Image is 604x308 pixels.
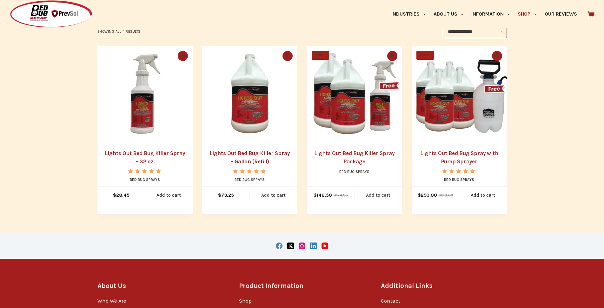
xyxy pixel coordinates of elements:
img: Lights Out Bed Bug Killer Spray - 32 oz. [97,46,193,141]
a: Lights Out Bed Bug Killer Spray Package [307,46,402,141]
a: LinkedIn [310,243,317,249]
select: Shop order [443,25,507,38]
bdi: 174.95 [334,193,348,197]
img: Lights Out Bed Bug Killer Spray - Gallon (Refill) [202,46,297,141]
span: SALE [416,51,434,60]
span: $ [218,192,221,198]
button: Quick view toggle [492,51,502,61]
bdi: 73.25 [218,192,234,198]
a: YouTube [322,243,328,249]
div: Rated 5.00 out of 5 [442,169,476,174]
a: Contact [381,298,400,304]
h3: About Us [97,281,223,291]
a: Bed Bug Sprays [444,177,474,182]
a: Lights Out Bed Bug Spray with Pump Sprayer [412,46,507,141]
span: $ [418,192,421,198]
a: Add to cart: “Lights Out Bed Bug Killer Spray - 32 oz.” [145,187,193,204]
a: Bed Bug Sprays [235,177,265,182]
a: Lights Out Bed Bug Killer Spray Package [314,150,395,165]
h3: Product Information [239,281,365,291]
a: X (Twitter) [287,243,294,249]
span: $ [113,192,116,198]
button: Open LiveChat chat widget [5,3,24,22]
span: $ [439,193,441,197]
a: Lights Out Bed Bug Killer Spray – 32 oz. [105,150,185,165]
bdi: 146.50 [314,192,332,198]
a: Bed Bug Sprays [339,169,369,174]
bdi: 293.00 [418,192,437,198]
a: Add to cart: “Lights Out Bed Bug Killer Spray Package” [355,187,402,204]
div: Rated 5.00 out of 5 [128,169,162,174]
bdi: 318.00 [439,193,453,197]
div: Rated 5.00 out of 5 [233,169,267,174]
picture: LightsOutPackage [307,46,402,141]
a: Add to cart: “Lights Out Bed Bug Spray with Pump Sprayer” [459,187,507,204]
p: Showing all 4 results [97,29,141,35]
img: Lights Out Bed Bug Spray Package with two gallons and one 32 oz [307,46,402,141]
span: Rated out of 5 [442,169,476,188]
a: Add to cart: “Lights Out Bed Bug Killer Spray - Gallon (Refill)” [250,187,297,204]
a: Lights Out Bed Bug Killer Spray – Gallon (Refill) [209,150,290,165]
span: Rated out of 5 [233,169,267,188]
a: Instagram [299,243,305,249]
picture: lights-out-qt-sprayer [97,46,193,141]
a: Facebook [276,243,282,249]
a: Bed Bug Sprays [130,177,160,182]
a: Who We Are [97,298,126,304]
span: $ [334,193,336,197]
bdi: 28.45 [113,192,129,198]
a: Lights Out Bed Bug Spray with Pump Sprayer [420,150,498,165]
span: Rated out of 5 [128,169,162,188]
h3: Additional Links [381,281,507,291]
button: Quick view toggle [387,51,397,61]
span: $ [314,192,317,198]
picture: lights-out-gallon [202,46,297,141]
span: SALE [312,51,329,60]
button: Quick view toggle [282,51,293,61]
a: Shop [239,298,252,304]
button: Quick view toggle [178,51,188,61]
